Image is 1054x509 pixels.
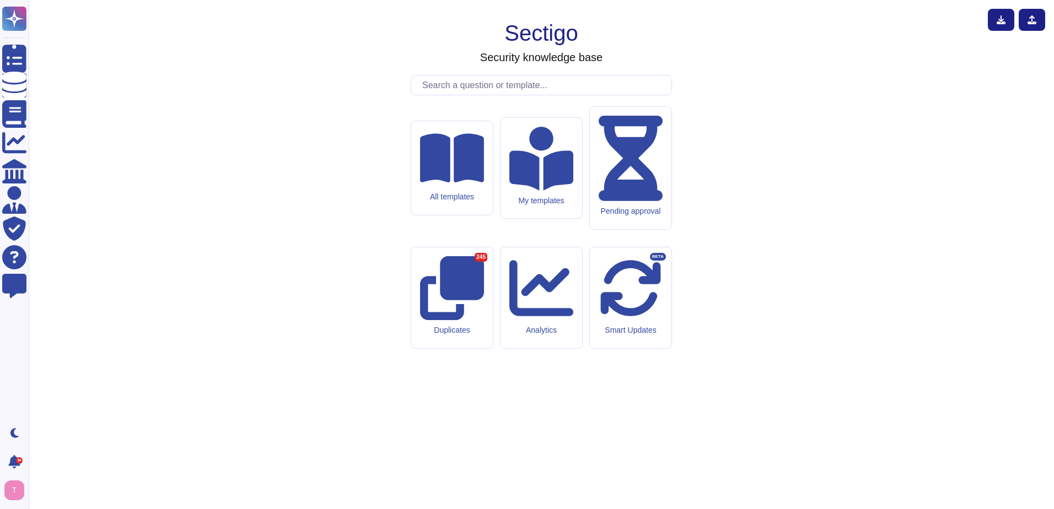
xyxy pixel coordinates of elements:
button: user [2,478,32,502]
div: All templates [420,192,484,202]
div: My templates [509,196,573,205]
div: 9+ [16,457,23,464]
div: 245 [475,253,487,262]
div: Pending approval [599,207,663,216]
div: Analytics [509,326,573,335]
div: Smart Updates [599,326,663,335]
div: BETA [650,253,666,261]
div: Duplicates [420,326,484,335]
input: Search a question or template... [417,75,671,95]
h3: Security knowledge base [480,51,603,64]
h1: Sectigo [504,20,578,46]
img: user [4,480,24,500]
